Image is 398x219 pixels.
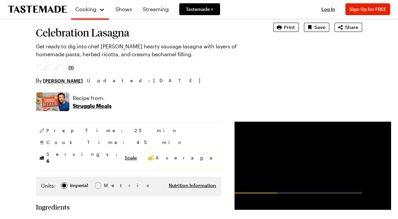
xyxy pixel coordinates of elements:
span: Imperial [70,182,89,189]
button: Print [273,23,299,32]
h1: Celebration Lasagna [36,27,255,38]
span: Sign Up for FREE [349,6,386,12]
button: Save recipe [304,23,329,32]
div: Imperial Metric [41,182,118,191]
span: Share [345,24,358,31]
span: Updated : [DATE] [87,77,207,84]
span: 6 [46,158,49,164]
video-js: Video Player [235,122,362,193]
iframe: Advertisement [235,122,391,210]
span: Log In [321,6,335,12]
span: Save [314,24,325,31]
span: Print [284,24,295,31]
button: Share [335,23,362,32]
span: Prep Time: 25 min [46,127,178,134]
button: Log In [315,6,341,12]
img: Show where recipe is used [36,92,69,111]
p: Recipe from: [73,94,112,102]
a: Tastemade + [179,3,220,15]
button: Cooking [75,3,105,16]
p: Struggle Meals [73,102,112,110]
label: Units: [41,182,56,190]
span: Metric [104,182,118,189]
button: Scale [125,155,137,161]
a: 5/5 stars from 1 reviews [36,65,74,70]
span: Cooking [75,6,96,12]
a: To Tastemade Home Page [8,6,67,13]
a: Recipe from:Struggle Meals [73,94,112,110]
div: Imperial [70,182,88,189]
h2: Ingredients [36,203,70,211]
p: Get ready to dig into chef [PERSON_NAME] hearty sausage lasagna with layers of homemade pasta, he... [36,42,255,58]
p: By [36,77,83,85]
span: Servings: [46,151,121,164]
span: Average [156,155,218,161]
a: [PERSON_NAME] [43,77,83,84]
button: Sign Up for FREE [345,3,390,15]
button: Nutrition Information [169,182,216,189]
span: Cook Time: 45 min [46,139,184,146]
span: (1) [68,64,74,71]
span: Tastemade + [186,6,213,12]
